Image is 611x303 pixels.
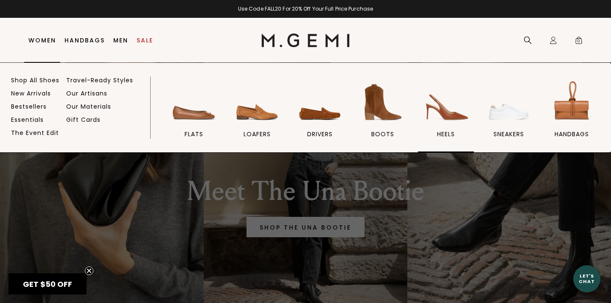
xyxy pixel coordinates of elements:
[548,79,596,126] img: handbags
[185,130,203,138] span: flats
[261,34,350,47] img: M.Gemi
[166,79,222,152] a: flats
[481,79,537,152] a: sneakers
[422,79,470,126] img: heels
[244,130,271,138] span: loafers
[573,273,600,284] div: Let's Chat
[113,37,128,44] a: Men
[11,129,59,137] a: The Event Edit
[11,90,51,97] a: New Arrivals
[371,130,394,138] span: BOOTS
[8,273,87,295] div: GET $50 OFFClose teaser
[555,130,589,138] span: handbags
[355,79,411,152] a: BOOTS
[11,76,59,84] a: Shop All Shoes
[11,116,44,123] a: Essentials
[66,76,133,84] a: Travel-Ready Styles
[307,130,333,138] span: drivers
[437,130,455,138] span: heels
[137,37,153,44] a: Sale
[66,116,101,123] a: Gift Cards
[233,79,281,126] img: loafers
[418,79,474,152] a: heels
[544,79,600,152] a: handbags
[66,103,111,110] a: Our Materials
[170,79,218,126] img: flats
[292,79,348,152] a: drivers
[85,267,93,275] button: Close teaser
[296,79,344,126] img: drivers
[23,279,72,289] span: GET $50 OFF
[64,37,105,44] a: Handbags
[28,37,56,44] a: Women
[66,90,107,97] a: Our Artisans
[493,130,524,138] span: sneakers
[485,79,533,126] img: sneakers
[575,38,583,46] span: 0
[359,79,406,126] img: BOOTS
[11,103,47,110] a: Bestsellers
[229,79,285,152] a: loafers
